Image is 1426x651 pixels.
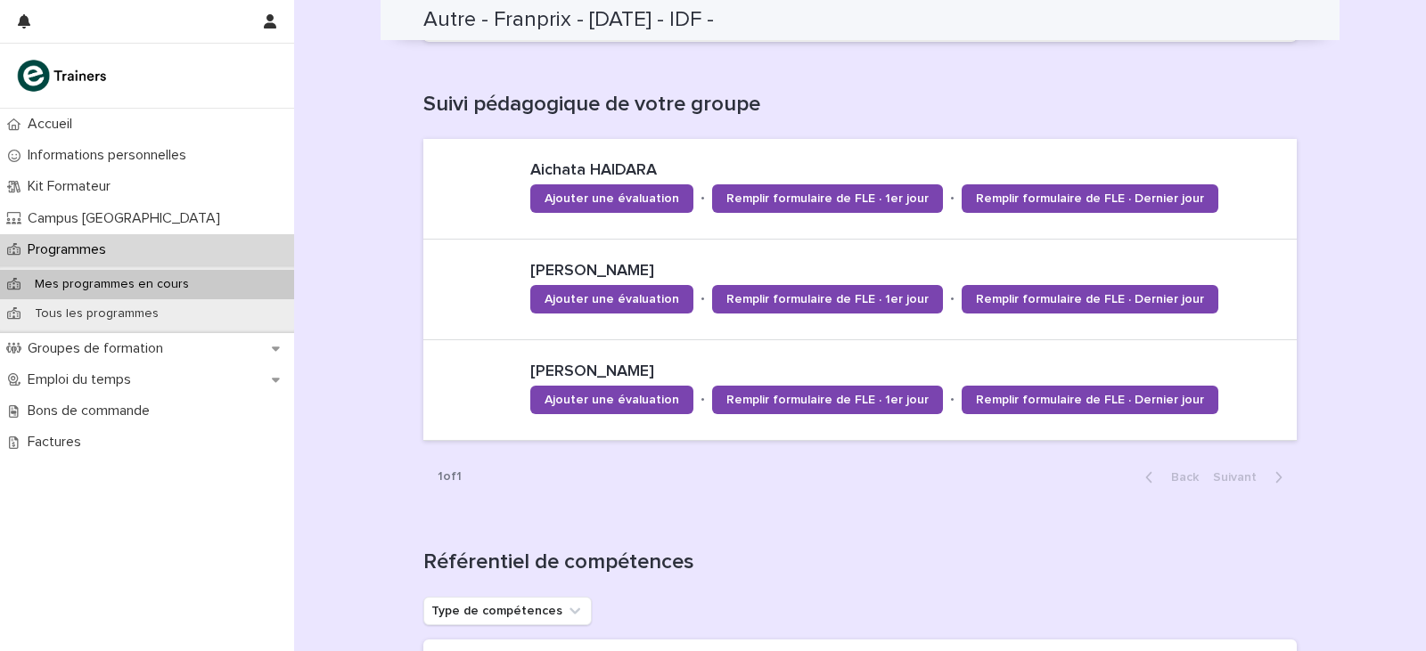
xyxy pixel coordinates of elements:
[14,58,112,94] img: K0CqGN7SDeD6s4JG8KQk
[20,116,86,133] p: Accueil
[423,549,1297,575] h1: Référentiel de compétences
[20,306,173,321] p: Tous les programmes
[712,386,943,414] a: Remplir formulaire de FLE · 1er jour
[545,293,679,305] span: Ajouter une évaluation
[530,184,693,213] a: Ajouter une évaluation
[962,386,1218,414] a: Remplir formulaire de FLE · Dernier jour
[1160,471,1199,484] span: Back
[976,293,1204,305] span: Remplir formulaire de FLE · Dernier jour
[1213,471,1267,484] span: Next
[976,192,1204,205] span: Remplir formulaire de FLE · Dernier jour
[726,394,929,406] span: Remplir formulaire de FLE · 1er jour
[20,178,125,195] p: Kit Formateur
[726,293,929,305] span: Remplir formulaire de FLE · 1er jour
[950,191,955,206] p: •
[423,597,592,625] button: Type de compétences
[950,392,955,407] p: •
[545,192,679,205] span: Ajouter une évaluation
[20,210,234,227] p: Campus [GEOGRAPHIC_DATA]
[1131,469,1206,485] button: Back
[530,161,1290,181] p: Aichata HAIDARA
[530,262,1290,281] p: [PERSON_NAME]
[1206,469,1297,485] button: Next
[423,340,1297,441] a: [PERSON_NAME]Ajouter une évaluation•Remplir formulaire de FLE · 1er jour•Remplir formulaire de FL...
[20,340,177,357] p: Groupes de formation
[726,192,929,205] span: Remplir formulaire de FLE · 1er jour
[530,362,1290,382] p: [PERSON_NAME]
[712,184,943,213] a: Remplir formulaire de FLE · 1er jour
[701,392,705,407] p: •
[20,147,201,164] p: Informations personnelles
[423,92,1297,118] h1: Suivi pédagogique de votre groupe
[423,7,714,33] h2: Autre - Franprix - [DATE] - IDF -
[20,403,164,419] p: Bons de commande
[423,455,476,499] p: 1 of 1
[423,139,1297,240] a: Aichata HAIDARAAjouter une évaluation•Remplir formulaire de FLE · 1er jour•Remplir formulaire de ...
[20,434,95,451] p: Factures
[950,291,955,306] p: •
[530,285,693,313] a: Ajouter une évaluation
[701,291,705,306] p: •
[712,285,943,313] a: Remplir formulaire de FLE · 1er jour
[962,285,1218,313] a: Remplir formulaire de FLE · Dernier jour
[20,371,145,388] p: Emploi du temps
[423,240,1297,340] a: [PERSON_NAME]Ajouter une évaluation•Remplir formulaire de FLE · 1er jour•Remplir formulaire de FL...
[530,386,693,414] a: Ajouter une évaluation
[962,184,1218,213] a: Remplir formulaire de FLE · Dernier jour
[20,277,203,292] p: Mes programmes en cours
[976,394,1204,406] span: Remplir formulaire de FLE · Dernier jour
[545,394,679,406] span: Ajouter une évaluation
[20,241,120,258] p: Programmes
[701,191,705,206] p: •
